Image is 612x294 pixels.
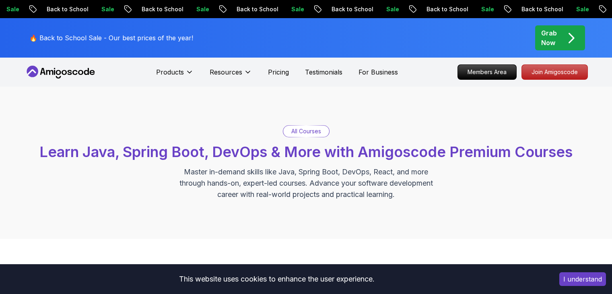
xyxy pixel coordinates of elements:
[6,270,547,288] div: This website uses cookies to enhance the user experience.
[268,67,289,77] a: Pricing
[305,67,342,77] a: Testimonials
[186,5,212,13] p: Sale
[281,5,307,13] p: Sale
[521,64,588,80] a: Join Amigoscode
[359,67,398,77] a: For Business
[416,5,471,13] p: Back to School
[511,5,566,13] p: Back to School
[321,5,376,13] p: Back to School
[376,5,402,13] p: Sale
[131,5,186,13] p: Back to School
[471,5,497,13] p: Sale
[291,127,321,135] p: All Courses
[36,5,91,13] p: Back to School
[171,166,441,200] p: Master in-demand skills like Java, Spring Boot, DevOps, React, and more through hands-on, expert-...
[559,272,606,286] button: Accept cookies
[29,33,193,43] p: 🔥 Back to School Sale - Our best prices of the year!
[91,5,117,13] p: Sale
[156,67,184,77] p: Products
[210,67,242,77] p: Resources
[566,5,591,13] p: Sale
[210,67,252,83] button: Resources
[39,143,573,161] span: Learn Java, Spring Boot, DevOps & More with Amigoscode Premium Courses
[522,65,587,79] p: Join Amigoscode
[156,67,194,83] button: Products
[457,64,517,80] a: Members Area
[541,28,557,48] p: Grab Now
[226,5,281,13] p: Back to School
[458,65,516,79] p: Members Area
